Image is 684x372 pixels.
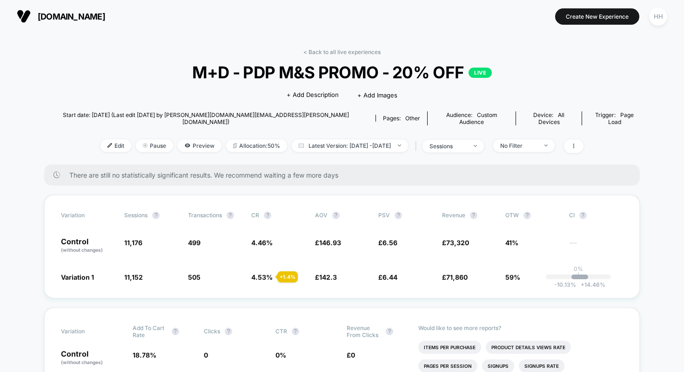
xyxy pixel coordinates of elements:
span: OTW [505,212,557,219]
button: ? [395,212,402,219]
span: 4.53 % [251,273,273,281]
span: Revenue [442,212,465,219]
button: ? [292,328,299,335]
a: < Back to all live experiences [303,48,381,55]
span: £ [378,273,397,281]
span: AOV [315,212,328,219]
img: calendar [299,143,304,148]
li: Items Per Purchase [418,341,481,354]
p: Control [61,350,123,366]
button: ? [523,212,531,219]
button: Create New Experience [555,8,639,25]
span: CTR [275,328,287,335]
img: end [398,145,401,146]
span: (without changes) [61,359,103,365]
span: Revenue From Clicks [347,324,381,338]
span: --- [569,240,623,254]
div: No Filter [500,142,537,149]
span: 499 [188,239,201,247]
span: £ [442,239,469,247]
span: + Add Images [357,91,397,99]
span: Start date: [DATE] (Last edit [DATE] by [PERSON_NAME][DOMAIN_NAME][EMAIL_ADDRESS][PERSON_NAME][DO... [44,111,368,125]
span: 11,152 [124,273,143,281]
p: | [577,272,579,279]
span: £ [347,351,355,359]
span: Page Load [608,111,634,125]
p: Control [61,238,115,254]
span: £ [378,239,397,247]
span: 4.46 % [251,239,273,247]
button: ? [172,328,179,335]
span: Device: [516,111,582,125]
img: end [544,145,548,146]
div: sessions [429,143,467,150]
img: edit [107,143,112,148]
span: 6.44 [382,273,397,281]
span: 146.93 [319,239,341,247]
div: Trigger: [589,111,640,125]
span: M+D - PDP M&S PROMO - 20% OFF [74,62,610,82]
li: Product Details Views Rate [486,341,571,354]
button: ? [264,212,271,219]
span: 0 [351,351,355,359]
span: There are still no statistically significant results. We recommend waiting a few more days [69,171,621,179]
span: Preview [178,139,221,152]
div: + 1.4 % [277,271,298,282]
span: 0 [204,351,208,359]
button: ? [227,212,234,219]
span: Pause [136,139,173,152]
span: 0 % [275,351,286,359]
span: Clicks [204,328,220,335]
button: ? [470,212,477,219]
img: rebalance [233,143,237,148]
span: Custom Audience [459,111,497,125]
button: ? [579,212,587,219]
span: other [405,115,420,122]
span: Edit [101,139,131,152]
span: 11,176 [124,239,142,247]
span: Latest Version: [DATE] - [DATE] [292,139,408,152]
span: 505 [188,273,201,281]
div: HH [649,7,667,26]
span: + Add Description [287,90,339,100]
span: Sessions [124,212,148,219]
span: 73,320 [446,239,469,247]
p: Would like to see more reports? [418,324,624,331]
img: Visually logo [17,9,31,23]
button: ? [152,212,160,219]
div: Pages: [383,115,420,122]
span: [DOMAIN_NAME] [38,12,105,21]
span: 41% [505,239,518,247]
img: end [143,143,148,148]
span: Add To Cart Rate [133,324,167,338]
span: 14.46 % [576,281,605,288]
span: all devices [538,111,565,125]
span: £ [315,239,341,247]
span: Transactions [188,212,222,219]
span: Allocation: 50% [226,139,287,152]
span: CR [251,212,259,219]
span: + [581,281,584,288]
p: LIVE [469,68,492,78]
span: £ [315,273,337,281]
span: 142.3 [319,273,337,281]
span: CI [569,212,620,219]
span: Variation 1 [61,273,94,281]
p: 0% [574,265,583,272]
span: 71,860 [446,273,468,281]
button: [DOMAIN_NAME] [14,9,108,24]
span: Variation [61,324,112,338]
button: ? [225,328,232,335]
span: -10.13 % [554,281,576,288]
button: ? [332,212,340,219]
div: Audience: [435,111,509,125]
span: £ [442,273,468,281]
span: 18.78 % [133,351,156,359]
img: end [474,145,477,147]
span: | [413,139,422,153]
button: HH [646,7,670,26]
span: 6.56 [382,239,397,247]
span: PSV [378,212,390,219]
span: 59% [505,273,520,281]
span: Variation [61,212,112,219]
